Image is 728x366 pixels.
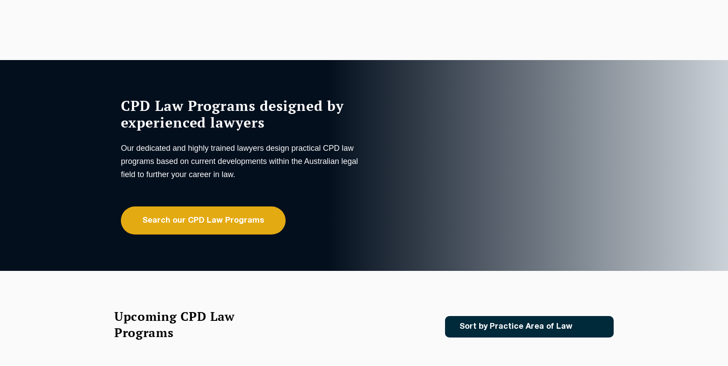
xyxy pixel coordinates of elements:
h1: CPD Law Programs designed by experienced lawyers [121,97,362,131]
a: Sort by Practice Area of Law [445,316,614,338]
img: Icon [587,323,597,330]
a: Search our CPD Law Programs [121,206,286,235]
h2: Upcoming CPD Law Programs [114,308,257,341]
p: Our dedicated and highly trained lawyers design practical CPD law programs based on current devel... [121,142,362,181]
